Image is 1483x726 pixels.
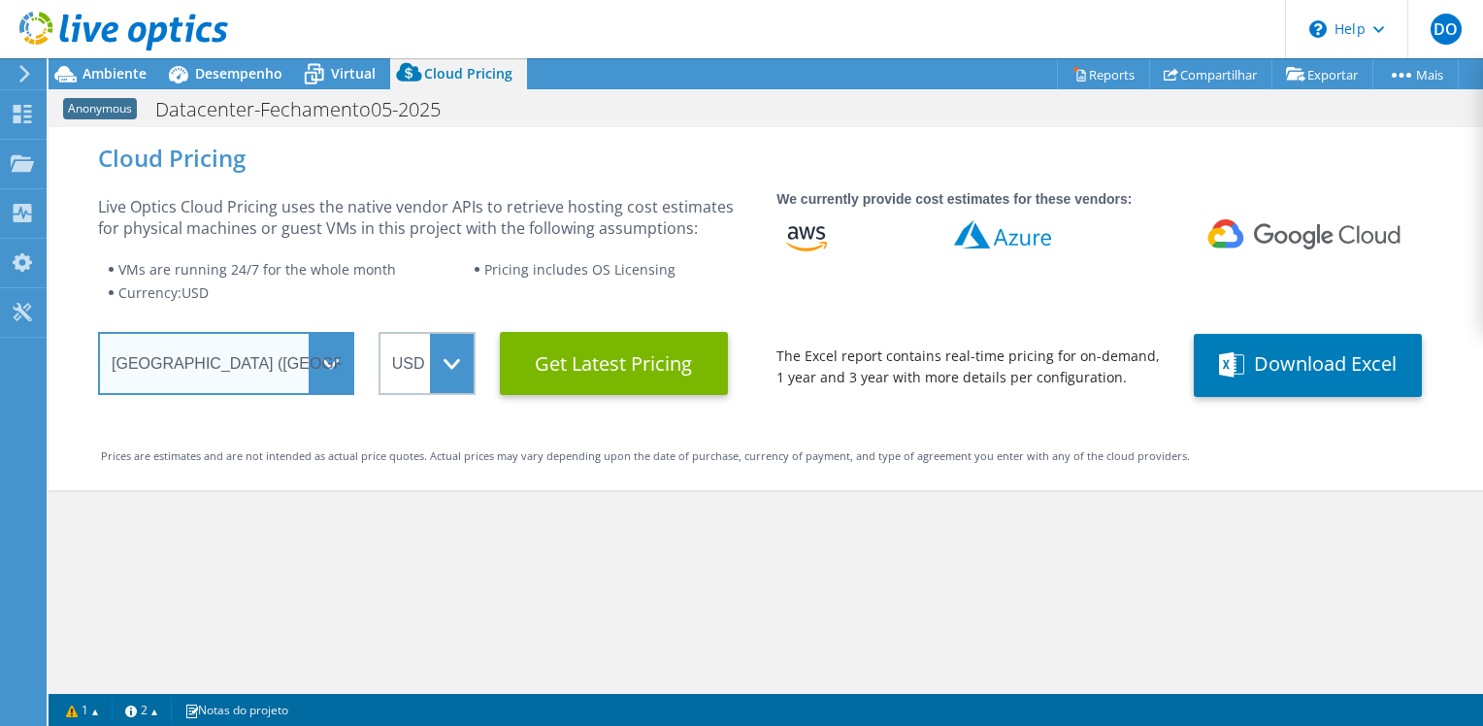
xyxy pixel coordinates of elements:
[118,283,209,302] span: Currency: USD
[1194,334,1422,397] button: Download Excel
[147,99,471,120] h1: Datacenter-Fechamento05-2025
[118,260,396,279] span: VMs are running 24/7 for the whole month
[484,260,676,279] span: Pricing includes OS Licensing
[1372,59,1459,89] a: Mais
[98,196,752,239] div: Live Optics Cloud Pricing uses the native vendor APIs to retrieve hosting cost estimates for phys...
[500,332,728,395] button: Get Latest Pricing
[424,64,512,82] span: Cloud Pricing
[776,191,1132,207] strong: We currently provide cost estimates for these vendors:
[171,698,302,722] a: Notas do projeto
[1057,59,1150,89] a: Reports
[195,64,282,82] span: Desempenho
[1431,14,1462,45] span: DO
[776,346,1170,388] div: The Excel report contains real-time pricing for on-demand, 1 year and 3 year with more details pe...
[98,148,1434,169] div: Cloud Pricing
[52,698,113,722] a: 1
[1309,20,1327,38] svg: \n
[63,98,137,119] span: Anonymous
[1271,59,1373,89] a: Exportar
[331,64,376,82] span: Virtual
[101,445,1431,467] div: Prices are estimates and are not intended as actual price quotes. Actual prices may vary dependin...
[82,64,147,82] span: Ambiente
[1149,59,1272,89] a: Compartilhar
[112,698,172,722] a: 2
